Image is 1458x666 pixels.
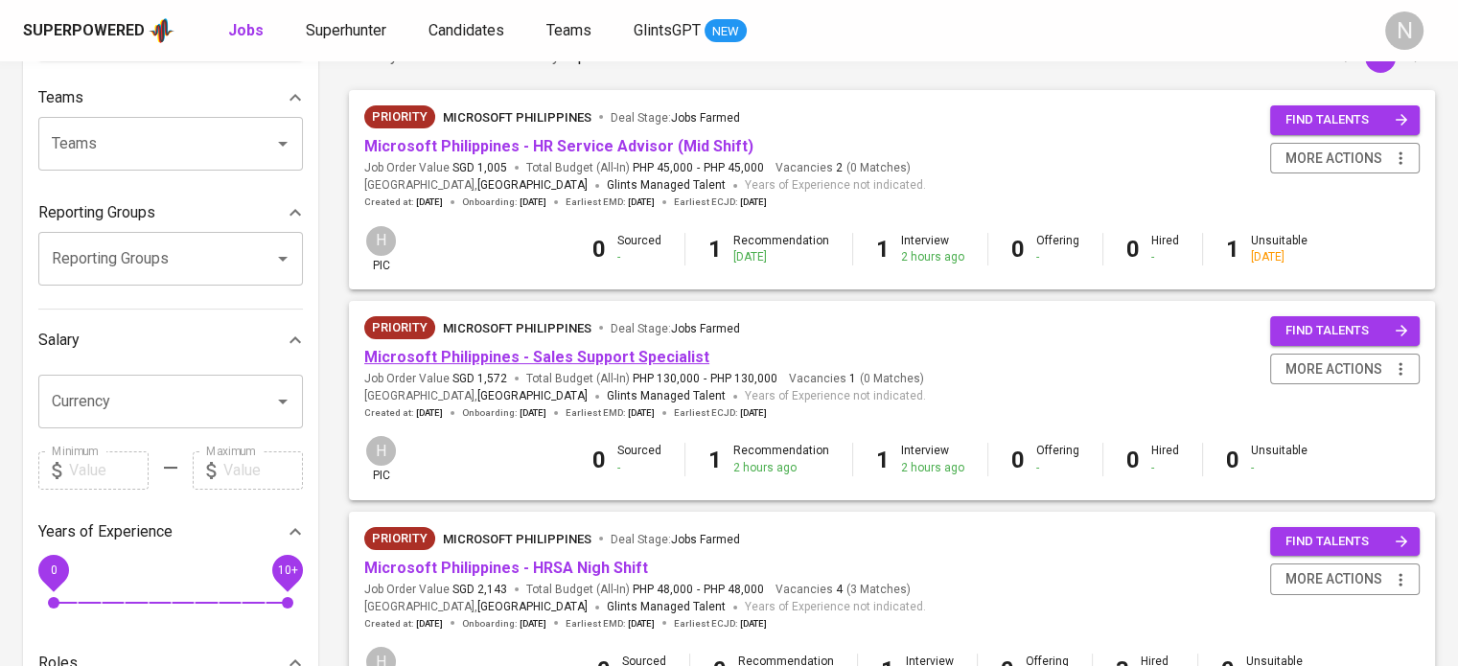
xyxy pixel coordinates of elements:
button: more actions [1270,143,1420,174]
span: [GEOGRAPHIC_DATA] [477,598,588,617]
span: find talents [1285,109,1408,131]
b: 0 [1226,447,1239,473]
span: Candidates [428,21,504,39]
span: Total Budget (All-In) [526,582,764,598]
span: 2 [833,160,843,176]
span: [GEOGRAPHIC_DATA] [477,176,588,195]
span: Deal Stage : [611,322,740,335]
a: Microsoft Philippines - HRSA Nigh Shift [364,559,648,577]
div: H [364,434,398,468]
span: Priority [364,318,435,337]
span: [DATE] [740,406,767,420]
span: Job Order Value [364,582,507,598]
span: SGD 1,572 [452,371,507,387]
div: Unsuitable [1251,233,1308,265]
a: Superpoweredapp logo [23,16,174,45]
div: 2 hours ago [733,460,829,476]
div: Recommendation [733,233,829,265]
span: [DATE] [416,406,443,420]
span: PHP 45,000 [633,160,693,176]
span: Teams [546,21,591,39]
span: - [697,582,700,598]
button: Open [269,130,296,157]
b: 0 [592,236,606,263]
span: Onboarding : [462,617,546,631]
span: PHP 130,000 [710,371,777,387]
span: [DATE] [628,195,655,209]
span: [DATE] [628,406,655,420]
span: Created at : [364,617,443,631]
span: Priority [364,107,435,126]
span: 10+ [277,563,297,576]
span: Jobs Farmed [671,111,740,125]
span: Created at : [364,195,443,209]
span: find talents [1285,320,1408,342]
b: 0 [1011,236,1025,263]
span: [DATE] [520,195,546,209]
button: Open [269,245,296,272]
span: Job Order Value [364,160,507,176]
p: Teams [38,86,83,109]
span: Job Order Value [364,371,507,387]
div: Salary [38,321,303,359]
div: Teams [38,79,303,117]
div: - [617,249,661,265]
b: 0 [1011,447,1025,473]
b: 1 [876,236,890,263]
span: 1 [846,371,856,387]
span: 0 [50,563,57,576]
b: 1 [876,447,890,473]
p: Salary [38,329,80,352]
div: Sourced [617,443,661,475]
span: Years of Experience not indicated. [745,176,926,195]
a: Teams [546,19,595,43]
span: Earliest EMD : [566,406,655,420]
span: Microsoft Philippines [443,110,591,125]
div: Hired [1151,443,1179,475]
div: 2 hours ago [901,460,964,476]
span: Total Budget (All-In) [526,371,777,387]
a: Superhunter [306,19,390,43]
span: - [704,371,706,387]
span: - [697,160,700,176]
span: Deal Stage : [611,111,740,125]
span: PHP 48,000 [633,582,693,598]
span: [DATE] [740,195,767,209]
b: 0 [1126,447,1140,473]
span: Onboarding : [462,195,546,209]
span: [DATE] [520,406,546,420]
button: find talents [1270,316,1420,346]
span: [DATE] [520,617,546,631]
span: NEW [705,22,747,41]
div: Interview [901,443,964,475]
span: Deal Stage : [611,533,740,546]
span: Earliest ECJD : [674,195,767,209]
div: Offering [1036,233,1079,265]
div: Superpowered [23,20,145,42]
span: [GEOGRAPHIC_DATA] , [364,598,588,617]
span: [DATE] [628,617,655,631]
div: Reporting Groups [38,194,303,232]
div: New Job received from Demand Team [364,527,435,550]
span: more actions [1285,147,1382,171]
div: - [1036,460,1079,476]
span: [DATE] [416,195,443,209]
a: Jobs [228,19,267,43]
input: Value [223,451,303,490]
span: Vacancies ( 0 Matches ) [789,371,924,387]
b: 1 [708,236,722,263]
div: - [1151,460,1179,476]
span: Years of Experience not indicated. [745,598,926,617]
div: N [1385,11,1423,50]
div: pic [364,224,398,274]
span: Superhunter [306,21,386,39]
div: [DATE] [1251,249,1308,265]
div: 2 hours ago [901,249,964,265]
div: - [1151,249,1179,265]
p: Years of Experience [38,520,173,543]
span: Earliest ECJD : [674,406,767,420]
b: 1 [708,447,722,473]
span: Created at : [364,406,443,420]
div: - [617,460,661,476]
span: SGD 1,005 [452,160,507,176]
